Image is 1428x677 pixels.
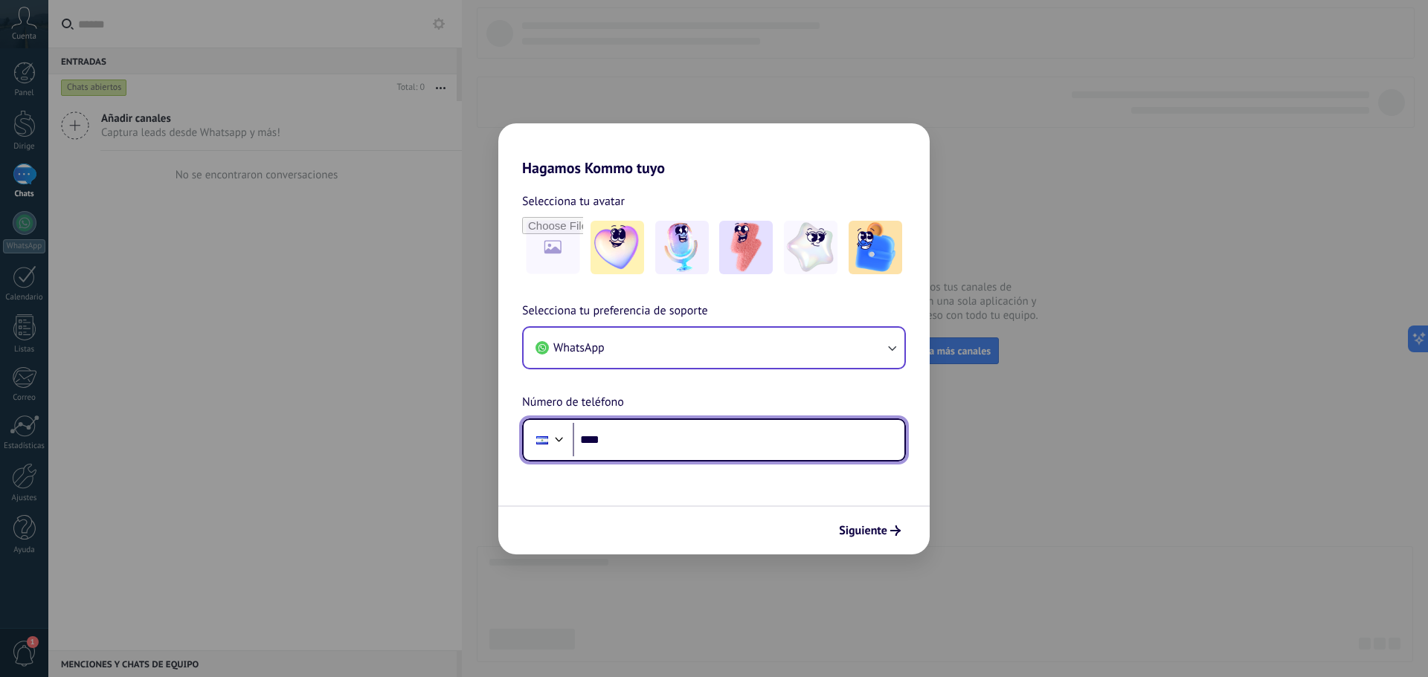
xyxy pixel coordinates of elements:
div: El Salvador: +503 [528,424,556,456]
img: -1.jpeg [591,221,644,274]
button: WhatsApp [524,328,904,368]
img: -5.jpeg [849,221,902,274]
font: Número de teléfono [522,395,624,409]
button: Siguiente [832,518,907,543]
font: Siguiente [839,523,887,538]
font: Hagamos Kommo tuyo [522,158,665,178]
font: WhatsApp [553,340,605,355]
font: Selecciona tu preferencia de soporte [522,303,708,318]
font: Selecciona tu avatar [522,194,625,209]
img: -2.jpeg [655,221,709,274]
img: -3.jpeg [719,221,773,274]
img: -4.jpeg [784,221,837,274]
